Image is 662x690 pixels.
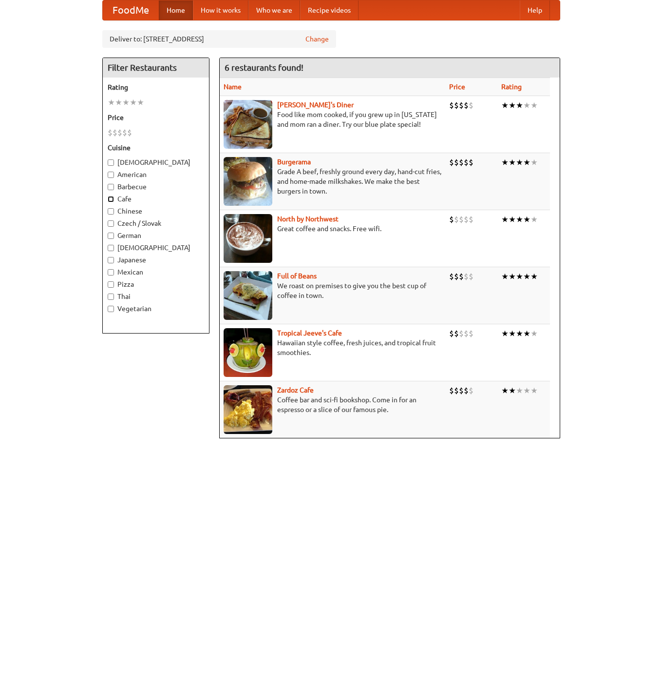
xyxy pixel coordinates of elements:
[464,271,469,282] li: $
[501,214,509,225] li: ★
[108,206,204,216] label: Chinese
[509,157,516,168] li: ★
[454,271,459,282] li: $
[449,385,454,396] li: $
[193,0,248,20] a: How it works
[277,386,314,394] a: Zardoz Cafe
[137,97,144,108] li: ★
[449,83,465,91] a: Price
[459,328,464,339] li: $
[523,385,530,396] li: ★
[469,328,473,339] li: $
[454,157,459,168] li: $
[449,328,454,339] li: $
[102,30,336,48] div: Deliver to: [STREET_ADDRESS]
[108,304,204,314] label: Vegetarian
[530,385,538,396] li: ★
[523,214,530,225] li: ★
[516,271,523,282] li: ★
[248,0,300,20] a: Who we are
[103,0,159,20] a: FoodMe
[530,271,538,282] li: ★
[224,110,441,129] p: Food like mom cooked, if you grew up in [US_STATE] and mom ran a diner. Try our blue plate special!
[108,220,114,227] input: Czech / Slovak
[115,97,122,108] li: ★
[459,157,464,168] li: $
[459,271,464,282] li: $
[277,158,311,166] a: Burgerama
[509,328,516,339] li: ★
[530,214,538,225] li: ★
[277,101,354,109] a: [PERSON_NAME]'s Diner
[108,231,204,240] label: German
[454,328,459,339] li: $
[108,267,204,277] label: Mexican
[224,157,272,206] img: burgerama.jpg
[501,100,509,111] li: ★
[122,127,127,138] li: $
[516,157,523,168] li: ★
[113,127,117,138] li: $
[300,0,359,20] a: Recipe videos
[464,100,469,111] li: $
[108,218,204,228] label: Czech / Slovak
[459,214,464,225] li: $
[108,257,114,263] input: Japanese
[224,385,272,434] img: zardoz.jpg
[277,272,317,280] a: Full of Beans
[277,215,339,223] a: North by Northwest
[108,172,114,178] input: American
[224,338,441,357] p: Hawaiian style coffee, fresh juices, and tropical fruit smoothies.
[454,214,459,225] li: $
[501,157,509,168] li: ★
[449,157,454,168] li: $
[224,167,441,196] p: Grade A beef, freshly ground every day, hand-cut fries, and home-made milkshakes. We make the bes...
[501,83,522,91] a: Rating
[108,255,204,265] label: Japanese
[454,100,459,111] li: $
[509,271,516,282] li: ★
[449,100,454,111] li: $
[224,395,441,414] p: Coffee bar and sci-fi bookshop. Come in for an espresso or a slice of our famous pie.
[108,281,114,288] input: Pizza
[159,0,193,20] a: Home
[108,127,113,138] li: $
[305,34,329,44] a: Change
[224,224,441,234] p: Great coffee and snacks. Free wifi.
[516,328,523,339] li: ★
[108,196,114,202] input: Cafe
[469,157,473,168] li: $
[108,158,204,167] label: [DEMOGRAPHIC_DATA]
[108,243,204,253] label: [DEMOGRAPHIC_DATA]
[108,97,115,108] li: ★
[516,100,523,111] li: ★
[108,182,204,192] label: Barbecue
[530,100,538,111] li: ★
[277,329,342,337] a: Tropical Jeeve's Cafe
[523,328,530,339] li: ★
[509,100,516,111] li: ★
[108,159,114,166] input: [DEMOGRAPHIC_DATA]
[469,214,473,225] li: $
[127,127,132,138] li: $
[464,157,469,168] li: $
[523,271,530,282] li: ★
[122,97,130,108] li: ★
[108,233,114,239] input: German
[108,292,204,301] label: Thai
[469,385,473,396] li: $
[108,279,204,289] label: Pizza
[523,157,530,168] li: ★
[130,97,137,108] li: ★
[530,328,538,339] li: ★
[449,214,454,225] li: $
[108,184,114,190] input: Barbecue
[103,58,209,78] h4: Filter Restaurants
[509,385,516,396] li: ★
[108,306,114,312] input: Vegetarian
[501,328,509,339] li: ★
